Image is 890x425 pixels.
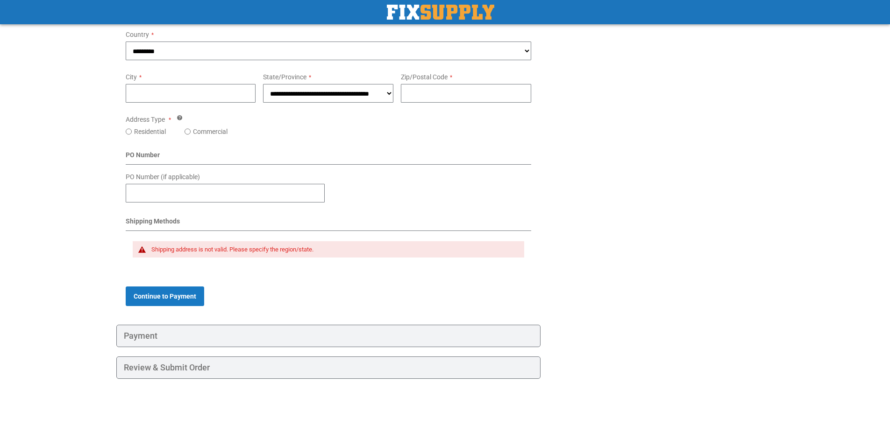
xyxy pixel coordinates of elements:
[126,73,137,81] span: City
[387,5,494,20] a: store logo
[193,127,228,136] label: Commercial
[151,246,515,253] div: Shipping address is not valid. Please specify the region/state.
[126,286,204,306] button: Continue to Payment
[126,31,149,38] span: Country
[126,173,200,181] span: PO Number (if applicable)
[116,325,541,347] div: Payment
[126,116,165,123] span: Address Type
[134,293,196,300] span: Continue to Payment
[126,216,532,231] div: Shipping Methods
[401,73,448,81] span: Zip/Postal Code
[126,150,532,165] div: PO Number
[263,73,306,81] span: State/Province
[116,356,541,379] div: Review & Submit Order
[134,127,166,136] label: Residential
[387,5,494,20] img: Fix Industrial Supply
